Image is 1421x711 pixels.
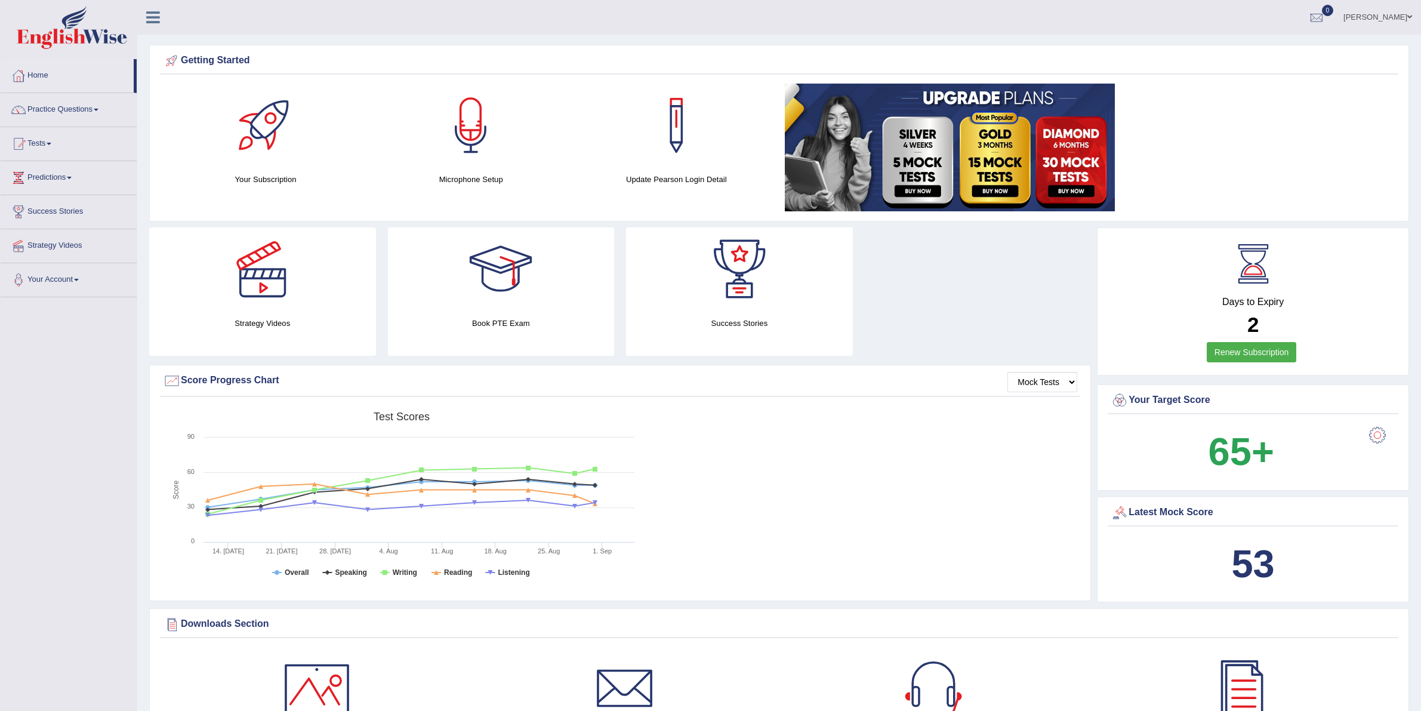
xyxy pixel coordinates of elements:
[626,317,853,330] h4: Success Stories
[191,537,195,544] text: 0
[1322,5,1334,16] span: 0
[169,173,362,186] h4: Your Subscription
[1,59,134,89] a: Home
[1111,392,1395,410] div: Your Target Score
[1247,313,1259,336] b: 2
[163,372,1077,390] div: Score Progress Chart
[187,503,195,510] text: 30
[593,547,612,555] tspan: 1. Sep
[1111,504,1395,522] div: Latest Mock Score
[212,547,244,555] tspan: 14. [DATE]
[444,568,472,577] tspan: Reading
[335,568,366,577] tspan: Speaking
[1209,430,1274,473] b: 65+
[484,547,506,555] tspan: 18. Aug
[187,468,195,475] text: 60
[172,481,180,500] tspan: Score
[1207,342,1297,362] a: Renew Subscription
[1,263,137,293] a: Your Account
[379,547,397,555] tspan: 4. Aug
[187,433,195,440] text: 90
[580,173,773,186] h4: Update Pearson Login Detail
[1,127,137,157] a: Tests
[785,84,1115,211] img: small5.jpg
[388,317,615,330] h4: Book PTE Exam
[149,317,376,330] h4: Strategy Videos
[498,568,529,577] tspan: Listening
[1231,542,1274,586] b: 53
[1111,297,1395,307] h4: Days to Expiry
[538,547,560,555] tspan: 25. Aug
[1,195,137,225] a: Success Stories
[431,547,453,555] tspan: 11. Aug
[374,173,568,186] h4: Microphone Setup
[163,615,1395,633] div: Downloads Section
[1,229,137,259] a: Strategy Videos
[1,161,137,191] a: Predictions
[374,411,430,423] tspan: Test scores
[163,52,1395,70] div: Getting Started
[285,568,309,577] tspan: Overall
[1,93,137,123] a: Practice Questions
[266,547,298,555] tspan: 21. [DATE]
[393,568,417,577] tspan: Writing
[319,547,351,555] tspan: 28. [DATE]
